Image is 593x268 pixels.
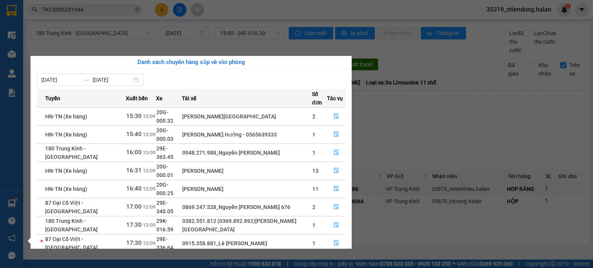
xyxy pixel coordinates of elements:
[37,58,346,67] div: Danh sách chuyến hàng sắp về văn phòng
[312,113,315,120] span: 2
[126,131,142,138] span: 15:40
[126,185,142,192] span: 16:40
[312,186,319,192] span: 11
[334,204,339,210] span: file-done
[327,128,345,141] button: file-done
[126,203,142,210] span: 17:00
[327,237,345,249] button: file-done
[327,165,345,177] button: file-done
[126,167,142,174] span: 16:31
[45,145,98,160] span: 180 Trung Kính - [GEOGRAPHIC_DATA]
[312,131,315,138] span: 1
[156,236,173,251] span: 29E-336.64
[312,204,315,210] span: 2
[182,148,312,157] div: 0948.271.988_Nguyễn [PERSON_NAME]
[327,219,345,231] button: file-done
[45,94,60,103] span: Tuyến
[334,240,339,246] span: file-done
[45,218,98,233] span: 180 Trung Kính - [GEOGRAPHIC_DATA]
[156,145,173,160] span: 29E-363.45
[83,77,90,83] span: to
[334,113,339,120] span: file-done
[45,236,98,251] span: 87 Đại Cồ Việt - [GEOGRAPHIC_DATA]
[182,185,312,193] div: [PERSON_NAME]
[182,94,197,103] span: Tài xế
[45,168,87,174] span: HN-TN (Xe hàng)
[41,76,80,84] input: Từ ngày
[312,168,319,174] span: 13
[126,94,148,103] span: Xuất bến
[143,222,156,228] span: 12/09
[143,168,156,174] span: 12/09
[126,221,142,228] span: 17:30
[143,186,156,192] span: 12/09
[156,200,173,214] span: 29E-340.05
[312,240,315,246] span: 1
[327,201,345,213] button: file-done
[182,112,312,121] div: [PERSON_NAME][GEOGRAPHIC_DATA]
[93,76,132,84] input: Đến ngày
[334,150,339,156] span: file-done
[334,186,339,192] span: file-done
[312,150,315,156] span: 1
[334,131,339,138] span: file-done
[156,109,173,124] span: 20G-000.32
[156,218,173,233] span: 29K-016.59
[45,200,98,214] span: 87 Đại Cồ Việt - [GEOGRAPHIC_DATA]
[126,149,142,156] span: 16:00
[45,131,87,138] span: HN-TN (Xe hàng)
[143,114,156,119] span: 12/09
[143,204,156,210] span: 12/09
[156,94,163,103] span: Xe
[45,186,87,192] span: HN-TN (Xe hàng)
[156,182,173,196] span: 20G-000.25
[334,222,339,228] span: file-done
[126,239,142,246] span: 17:30
[327,147,345,159] button: file-done
[83,77,90,83] span: swap-right
[182,239,312,248] div: 0915.358.881_Lê [PERSON_NAME]
[182,130,312,139] div: [PERSON_NAME] Hưởng - 0565639333
[143,132,156,137] span: 12/09
[327,110,345,123] button: file-done
[334,168,339,174] span: file-done
[182,203,312,211] div: 0869.247.528_Nguyễn [PERSON_NAME] 676
[156,163,173,178] span: 20G-000.01
[143,241,156,246] span: 12/09
[156,127,173,142] span: 20G-000.03
[312,90,327,107] span: Số đơn
[182,217,312,234] div: 0382.551.812 (0369.892.892)[PERSON_NAME][GEOGRAPHIC_DATA]
[182,167,312,175] div: [PERSON_NAME]
[45,113,87,120] span: HN-TN (Xe hàng)
[312,222,315,228] span: 1
[126,113,142,120] span: 15:30
[327,183,345,195] button: file-done
[327,94,343,103] span: Tác vụ
[143,150,156,155] span: 12/09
